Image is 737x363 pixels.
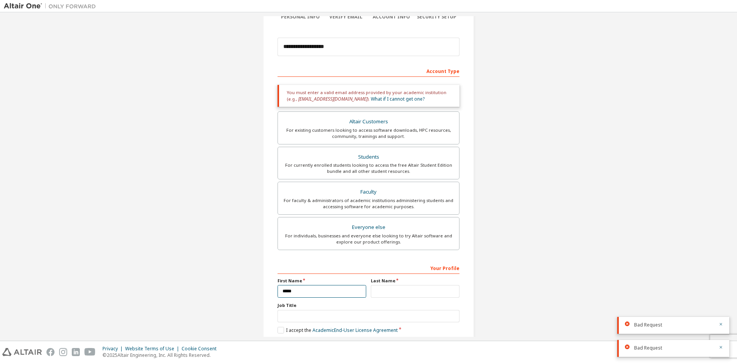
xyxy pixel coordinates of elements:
div: Your Profile [278,262,459,274]
div: Cookie Consent [182,346,221,352]
a: Academic End-User License Agreement [312,327,398,333]
div: Personal Info [278,14,323,20]
img: facebook.svg [46,348,55,356]
img: linkedin.svg [72,348,80,356]
div: For existing customers looking to access software downloads, HPC resources, community, trainings ... [283,127,454,139]
div: Security Setup [414,14,460,20]
label: First Name [278,278,366,284]
div: Account Info [368,14,414,20]
a: What if I cannot get one? [371,96,425,102]
img: youtube.svg [84,348,96,356]
img: Altair One [4,2,100,10]
label: Job Title [278,302,459,308]
div: Altair Customers [283,116,454,127]
span: Bad Request [634,322,662,328]
span: Bad Request [634,345,662,351]
label: Last Name [371,278,459,284]
div: You must enter a valid email address provided by your academic institution (e.g., ). [278,85,459,107]
span: [EMAIL_ADDRESS][DOMAIN_NAME] [298,96,367,102]
div: For faculty & administrators of academic institutions administering students and accessing softwa... [283,197,454,210]
div: Students [283,152,454,162]
p: © 2025 Altair Engineering, Inc. All Rights Reserved. [102,352,221,358]
div: Faculty [283,187,454,197]
div: For individuals, businesses and everyone else looking to try Altair software and explore our prod... [283,233,454,245]
div: Privacy [102,346,125,352]
div: Verify Email [323,14,369,20]
label: I accept the [278,327,398,333]
div: Website Terms of Use [125,346,182,352]
div: Account Type [278,65,459,77]
img: altair_logo.svg [2,348,42,356]
img: instagram.svg [59,348,67,356]
div: For currently enrolled students looking to access the free Altair Student Edition bundle and all ... [283,162,454,174]
div: Everyone else [283,222,454,233]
